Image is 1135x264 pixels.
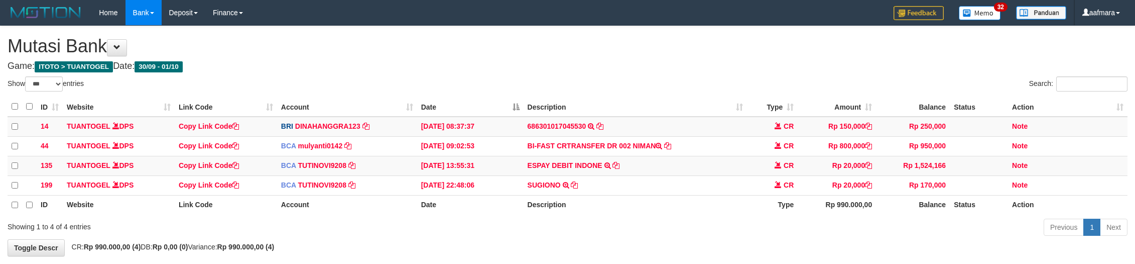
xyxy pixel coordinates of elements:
[63,117,175,137] td: DPS
[41,122,49,130] span: 14
[67,161,110,169] a: TUANTOGEL
[8,218,465,232] div: Showing 1 to 4 of 4 entries
[63,195,175,215] th: Website
[1056,76,1127,92] input: Search:
[1029,76,1127,92] label: Search:
[876,136,950,156] td: Rp 950,000
[175,195,277,215] th: Link Code
[25,76,63,92] select: Showentries
[1044,219,1084,236] a: Previous
[798,175,876,195] td: Rp 20,000
[959,6,1001,20] img: Button%20Memo.svg
[1008,97,1127,117] th: Action: activate to sort column ascending
[63,175,175,195] td: DPS
[784,142,794,150] span: CR
[179,122,239,130] a: Copy Link Code
[612,161,619,169] a: Copy ESPAY DEBIT INDONE to clipboard
[528,161,602,169] a: ESPAY DEBIT INDONE
[179,161,239,169] a: Copy Link Code
[281,142,296,150] span: BCA
[298,161,346,169] a: TUTINOVI9208
[876,97,950,117] th: Balance
[8,239,65,256] a: Toggle Descr
[8,61,1127,71] h4: Game: Date:
[41,181,52,189] span: 199
[524,136,747,156] td: BI-FAST CRTRANSFER DR 002 NIMAN
[8,76,84,92] label: Show entries
[950,195,1008,215] th: Status
[37,97,63,117] th: ID: activate to sort column ascending
[175,97,277,117] th: Link Code: activate to sort column ascending
[63,97,175,117] th: Website: activate to sort column ascending
[865,122,872,130] a: Copy Rp 150,000 to clipboard
[664,142,671,150] a: Copy BI-FAST CRTRANSFER DR 002 NIMAN to clipboard
[35,61,113,72] span: ITOTO > TUANTOGEL
[876,117,950,137] td: Rp 250,000
[784,181,794,189] span: CR
[1012,122,1028,130] a: Note
[8,36,1127,56] h1: Mutasi Bank
[417,156,524,175] td: [DATE] 13:55:31
[277,97,417,117] th: Account: activate to sort column ascending
[37,195,63,215] th: ID
[798,97,876,117] th: Amount: activate to sort column ascending
[784,122,794,130] span: CR
[281,122,293,130] span: BRI
[417,97,524,117] th: Date: activate to sort column descending
[524,195,747,215] th: Description
[1012,161,1028,169] a: Note
[217,243,275,251] strong: Rp 990.000,00 (4)
[281,161,296,169] span: BCA
[179,142,239,150] a: Copy Link Code
[348,181,355,189] a: Copy TUTINOVI9208 to clipboard
[876,175,950,195] td: Rp 170,000
[417,136,524,156] td: [DATE] 09:02:53
[524,97,747,117] th: Description: activate to sort column ascending
[528,122,586,130] a: 686301017045530
[784,161,794,169] span: CR
[798,195,876,215] th: Rp 990.000,00
[798,156,876,175] td: Rp 20,000
[67,122,110,130] a: TUANTOGEL
[348,161,355,169] a: Copy TUTINOVI9208 to clipboard
[84,243,141,251] strong: Rp 990.000,00 (4)
[135,61,183,72] span: 30/09 - 01/10
[417,195,524,215] th: Date
[41,161,52,169] span: 135
[798,117,876,137] td: Rp 150,000
[571,181,578,189] a: Copy SUGIONO to clipboard
[865,161,872,169] a: Copy Rp 20,000 to clipboard
[67,142,110,150] a: TUANTOGEL
[1100,219,1127,236] a: Next
[876,156,950,175] td: Rp 1,524,166
[1008,195,1127,215] th: Action
[298,142,342,150] a: mulyanti0142
[596,122,603,130] a: Copy 686301017045530 to clipboard
[295,122,360,130] a: DINAHANGGRA123
[179,181,239,189] a: Copy Link Code
[747,97,798,117] th: Type: activate to sort column ascending
[1083,219,1100,236] a: 1
[63,156,175,175] td: DPS
[67,243,275,251] span: CR: DB: Variance:
[8,5,84,20] img: MOTION_logo.png
[876,195,950,215] th: Balance
[1012,142,1028,150] a: Note
[63,136,175,156] td: DPS
[277,195,417,215] th: Account
[153,243,188,251] strong: Rp 0,00 (0)
[298,181,346,189] a: TUTINOVI9208
[281,181,296,189] span: BCA
[865,142,872,150] a: Copy Rp 800,000 to clipboard
[41,142,49,150] span: 44
[894,6,944,20] img: Feedback.jpg
[747,195,798,215] th: Type
[362,122,369,130] a: Copy DINAHANGGRA123 to clipboard
[994,3,1007,12] span: 32
[950,97,1008,117] th: Status
[67,181,110,189] a: TUANTOGEL
[798,136,876,156] td: Rp 800,000
[528,181,561,189] a: SUGIONO
[1012,181,1028,189] a: Note
[417,175,524,195] td: [DATE] 22:48:06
